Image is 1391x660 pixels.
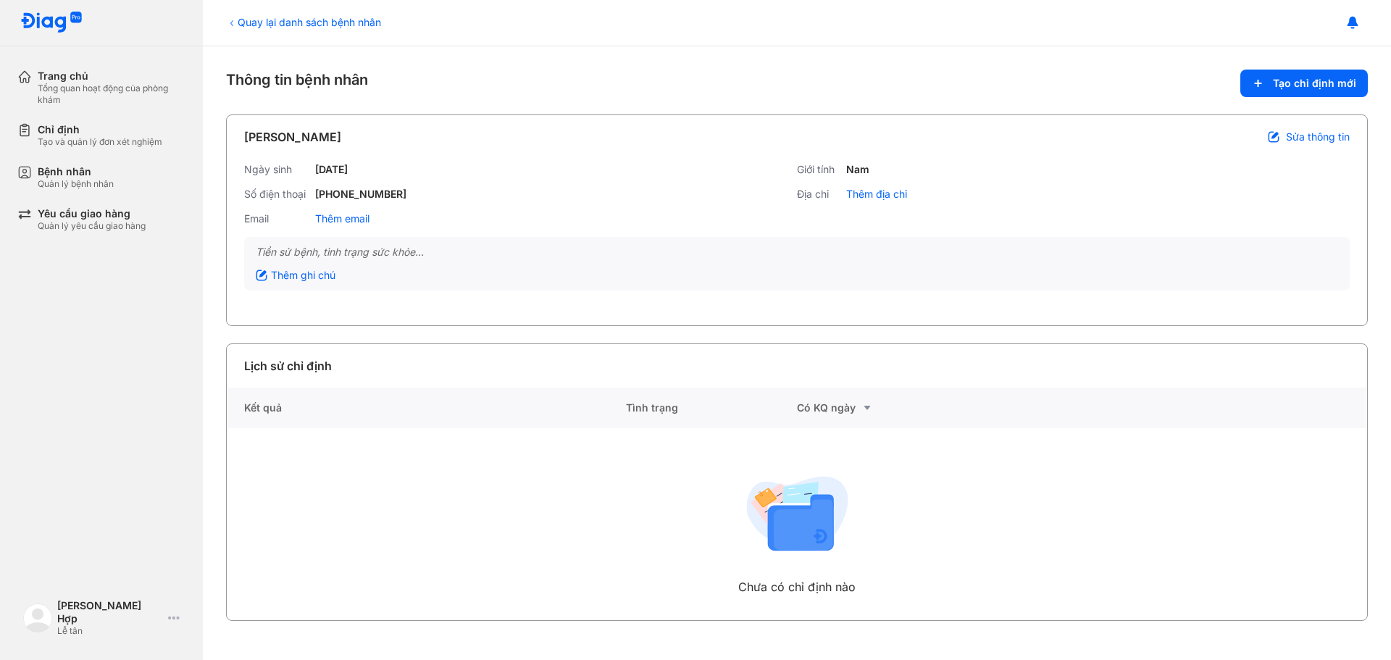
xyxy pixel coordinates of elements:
div: Bệnh nhân [38,165,114,178]
div: Email [244,212,309,225]
div: Tiền sử bệnh, tình trạng sức khỏe... [256,246,1338,259]
div: Số điện thoại [244,188,309,201]
div: [PERSON_NAME] Hợp [57,599,162,625]
div: Yêu cầu giao hàng [38,207,146,220]
div: Nam [846,163,869,176]
div: Ngày sinh [244,163,309,176]
img: logo [20,12,83,34]
div: Thêm địa chỉ [846,188,907,201]
div: Quay lại danh sách bệnh nhân [226,14,381,30]
div: Thông tin bệnh nhân [226,70,1368,97]
div: Kết quả [227,388,626,428]
button: Tạo chỉ định mới [1240,70,1368,97]
div: Có KQ ngày [797,399,968,417]
img: logo [23,603,52,632]
div: Thêm email [315,212,369,225]
span: Tạo chỉ định mới [1273,77,1356,90]
div: Lịch sử chỉ định [244,357,332,375]
div: Địa chỉ [797,188,840,201]
div: Giới tính [797,163,840,176]
div: Quản lý bệnh nhân [38,178,114,190]
div: [DATE] [315,163,348,176]
div: Tình trạng [626,388,797,428]
div: Chỉ định [38,123,162,136]
div: [PHONE_NUMBER] [315,188,406,201]
span: Sửa thông tin [1286,130,1350,143]
div: Quản lý yêu cầu giao hàng [38,220,146,232]
div: Lễ tân [57,625,162,637]
div: Tạo và quản lý đơn xét nghiệm [38,136,162,148]
div: Chưa có chỉ định nào [738,578,856,596]
div: Tổng quan hoạt động của phòng khám [38,83,185,106]
div: [PERSON_NAME] [244,128,341,146]
div: Trang chủ [38,70,185,83]
div: Thêm ghi chú [256,269,335,282]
